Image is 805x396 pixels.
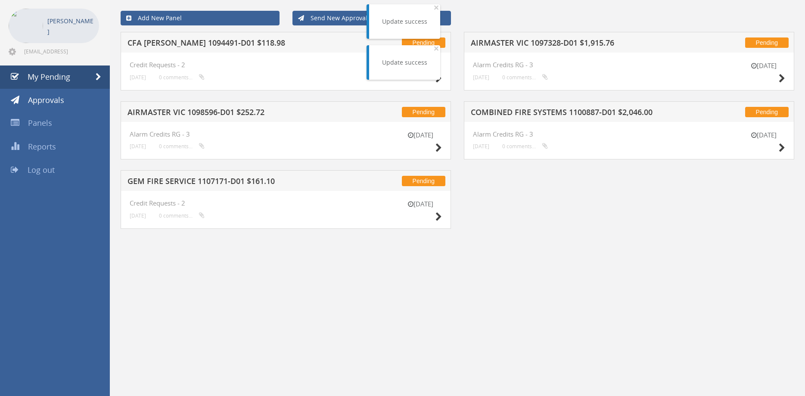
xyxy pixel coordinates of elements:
span: [EMAIL_ADDRESS][DOMAIN_NAME] [24,48,97,55]
a: Add New Panel [121,11,280,25]
small: [DATE] [399,131,442,140]
h4: Alarm Credits RG - 3 [130,131,442,138]
h4: Credit Requests - 2 [130,61,442,69]
small: [DATE] [399,200,442,209]
small: 0 comments... [159,143,205,150]
div: Update success [382,17,427,26]
small: [DATE] [742,131,785,140]
span: Approvals [28,95,64,105]
small: 0 comments... [502,143,548,150]
h5: AIRMASTER VIC 1097328-D01 $1,915.76 [471,39,693,50]
span: Pending [745,107,789,117]
small: [DATE] [130,143,146,150]
span: × [434,1,439,13]
p: [PERSON_NAME] [47,16,95,37]
span: × [434,42,439,54]
span: Log out [28,165,55,175]
h4: Alarm Credits RG - 3 [473,61,785,69]
small: [DATE] [130,212,146,219]
small: 0 comments... [159,74,205,81]
h5: AIRMASTER VIC 1098596-D01 $252.72 [127,108,349,119]
span: Pending [745,37,789,48]
h5: GEM FIRE SERVICE 1107171-D01 $161.10 [127,177,349,188]
small: [DATE] [473,143,489,150]
span: Pending [402,176,445,186]
span: Panels [28,118,52,128]
h5: COMBINED FIRE SYSTEMS 1100887-D01 $2,046.00 [471,108,693,119]
a: Send New Approval [292,11,451,25]
h4: Credit Requests - 2 [130,200,442,207]
small: [DATE] [742,61,785,70]
h4: Alarm Credits RG - 3 [473,131,785,138]
h5: CFA [PERSON_NAME] 1094491-D01 $118.98 [127,39,349,50]
span: My Pending [28,72,70,82]
span: Pending [402,37,445,48]
small: 0 comments... [159,212,205,219]
small: [DATE] [473,74,489,81]
div: Update success [382,58,427,67]
small: [DATE] [130,74,146,81]
span: Pending [402,107,445,117]
span: Reports [28,141,56,152]
small: 0 comments... [502,74,548,81]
